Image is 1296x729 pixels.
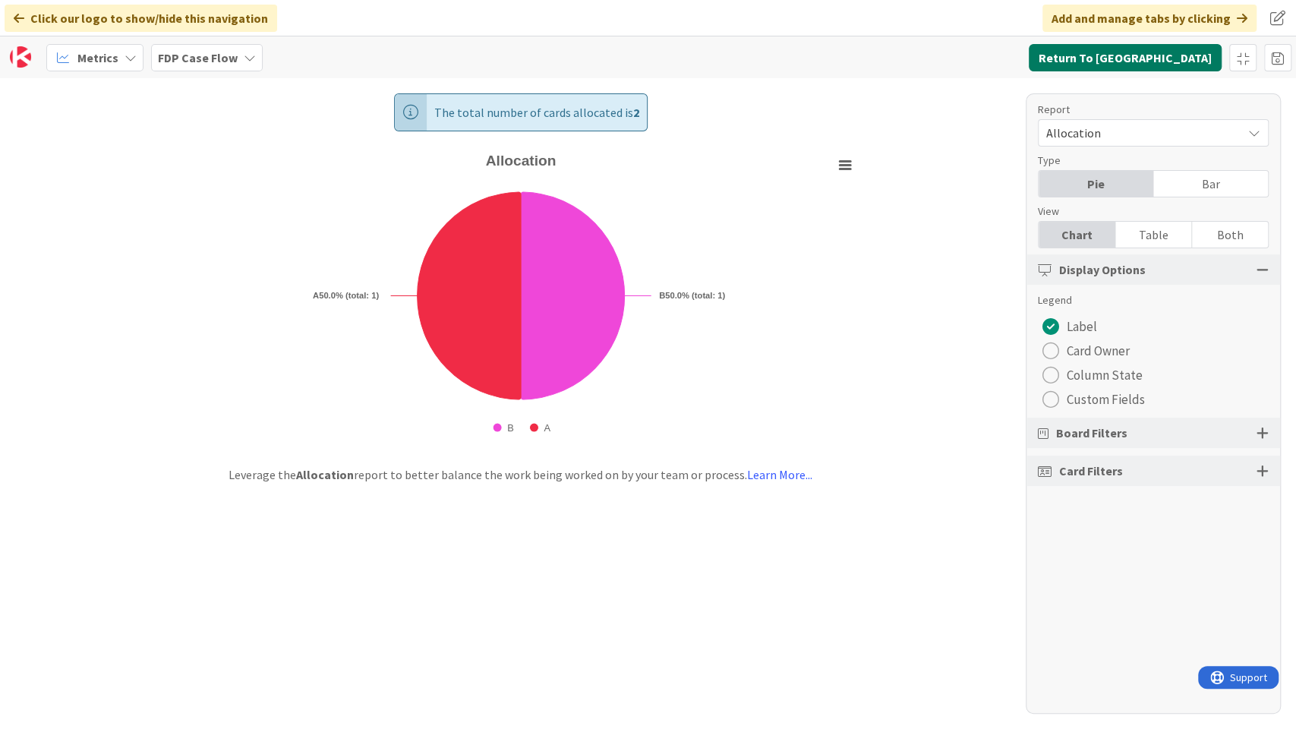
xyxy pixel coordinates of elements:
span: Allocation [1046,122,1235,144]
button: Custom Fields [1038,387,1149,412]
span: Card Filters [1059,462,1123,480]
span: Card Owner [1067,339,1130,362]
span: Label [1067,315,1097,338]
div: Report [1038,102,1253,118]
div: Both [1192,222,1268,248]
text: 50.0% (total: 1) [659,291,725,300]
span: The total number of cards allocated is [434,94,639,131]
button: Return To [GEOGRAPHIC_DATA] [1029,44,1222,71]
span: Column State [1067,364,1143,387]
div: Add and manage tabs by clicking [1042,5,1257,32]
svg: Allocation [179,147,862,450]
div: View [1038,204,1253,219]
text: A [544,422,550,434]
span: Board Filters [1056,424,1127,442]
b: 2 [633,105,639,120]
div: Type [1038,153,1253,169]
button: Card Owner [1038,339,1134,363]
div: Bar [1153,171,1268,197]
a: Learn More... [747,467,812,482]
tspan: A [313,291,319,300]
div: Leverage the report to better balance the work being worked on by your team or process. [198,465,843,484]
b: Allocation [296,467,354,482]
text: Allocation [485,153,556,169]
img: Visit kanbanzone.com [10,46,31,68]
button: Column State [1038,363,1147,387]
b: FDP Case Flow [158,50,238,65]
span: Metrics [77,49,118,67]
div: Pie [1039,171,1153,197]
button: Label [1038,314,1102,339]
div: Click our logo to show/hide this navigation [5,5,277,32]
span: Display Options [1059,260,1146,279]
div: Chart [1039,222,1115,248]
div: Legend [1038,292,1269,308]
text: 50.0% (total: 1) [313,291,379,300]
span: Custom Fields [1067,388,1145,411]
span: Support [32,2,69,21]
text: B [507,422,514,434]
div: Table [1115,222,1192,248]
tspan: B [659,291,665,300]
